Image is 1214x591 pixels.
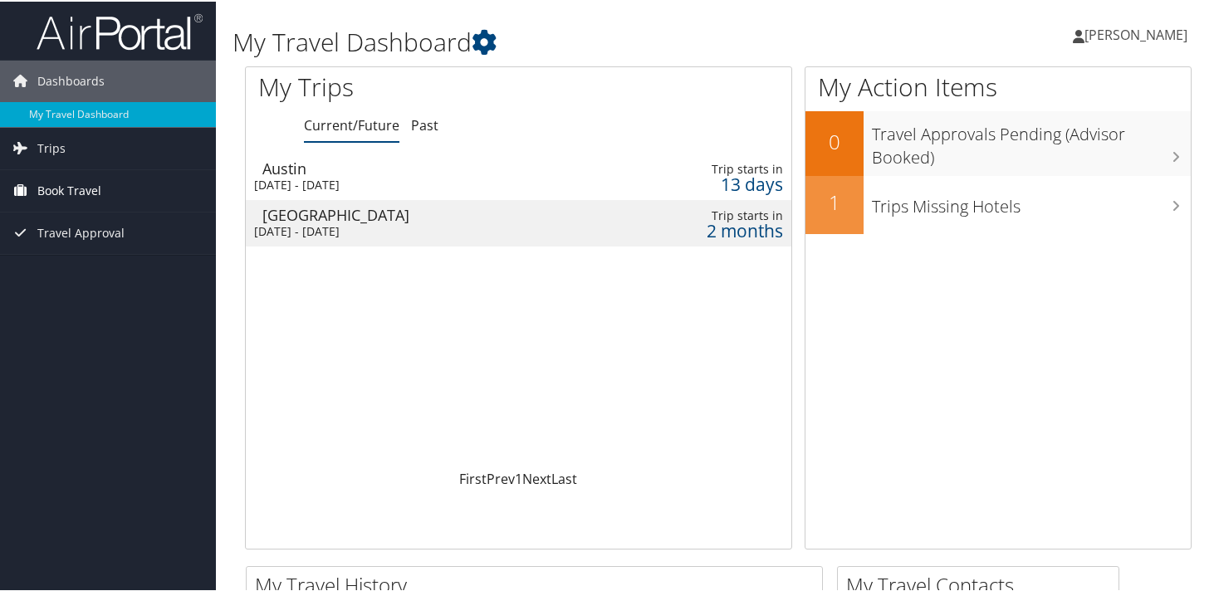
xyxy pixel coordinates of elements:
div: Trip starts in [658,160,783,175]
span: Travel Approval [37,211,125,252]
span: Dashboards [37,59,105,100]
a: [PERSON_NAME] [1073,8,1204,58]
h3: Travel Approvals Pending (Advisor Booked) [872,113,1191,168]
a: 1Trips Missing Hotels [805,174,1191,232]
a: Next [522,468,551,486]
span: Trips [37,126,66,168]
div: [DATE] - [DATE] [254,222,600,237]
a: 1 [515,468,522,486]
h1: My Trips [258,68,551,103]
div: [GEOGRAPHIC_DATA] [262,206,608,221]
span: [PERSON_NAME] [1084,24,1187,42]
h1: My Travel Dashboard [233,23,880,58]
div: 13 days [658,175,783,190]
a: Prev [487,468,515,486]
div: 2 months [658,222,783,237]
img: airportal-logo.png [37,11,203,50]
h2: 1 [805,187,864,215]
div: Trip starts in [658,207,783,222]
h2: 0 [805,126,864,154]
h1: My Action Items [805,68,1191,103]
div: Austin [262,159,608,174]
h3: Trips Missing Hotels [872,185,1191,217]
a: 0Travel Approvals Pending (Advisor Booked) [805,110,1191,173]
a: Past [411,115,438,133]
span: Book Travel [37,169,101,210]
a: Current/Future [304,115,399,133]
a: Last [551,468,577,486]
a: First [459,468,487,486]
div: [DATE] - [DATE] [254,176,600,191]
